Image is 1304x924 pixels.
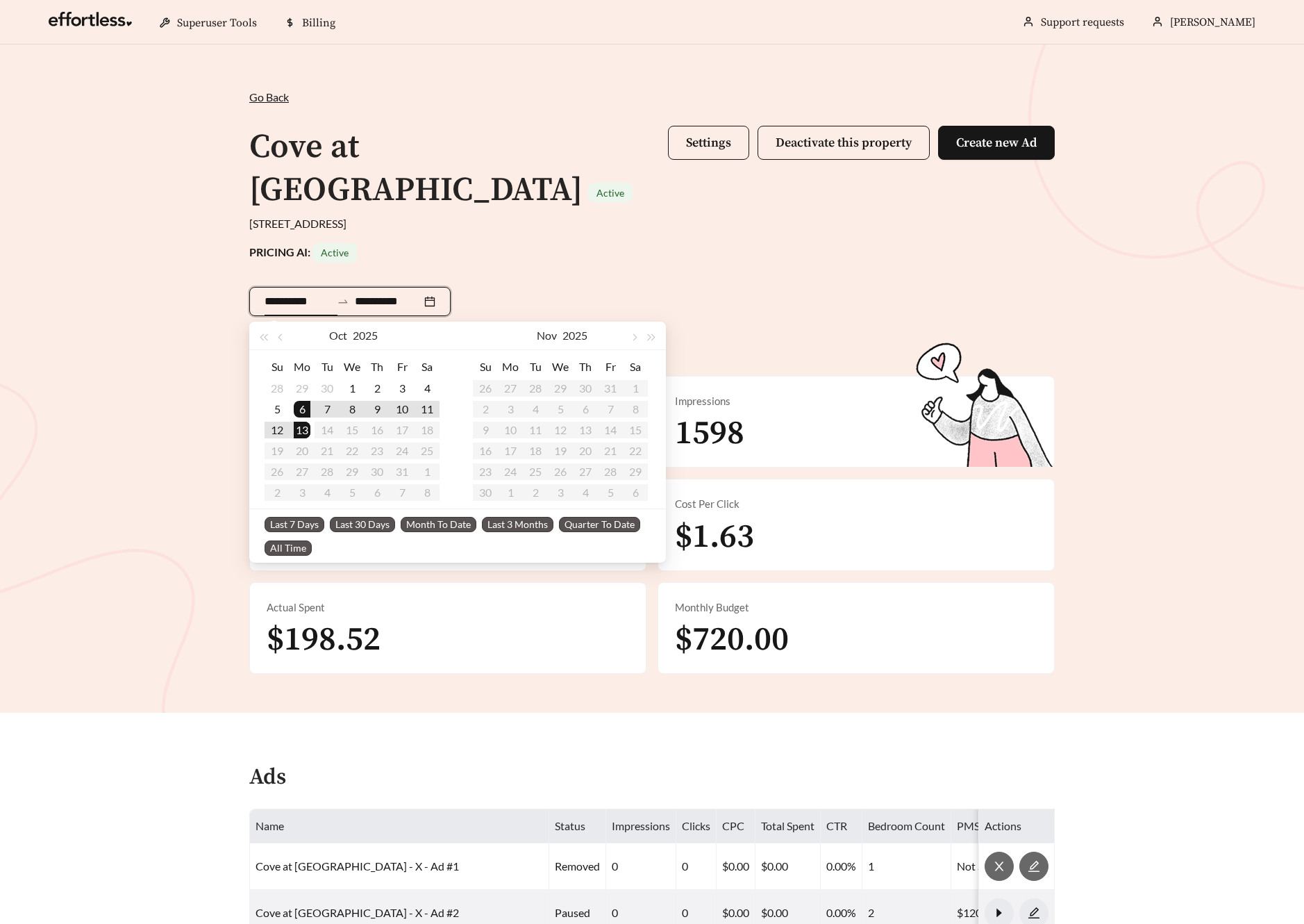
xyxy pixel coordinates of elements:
[250,809,549,843] th: Name
[938,126,1055,160] button: Create new Ad
[249,766,286,790] h4: Ads
[862,809,951,843] th: Bedroom Count
[776,135,912,151] span: Deactivate this property
[675,516,754,558] span: $1.63
[249,215,1055,232] div: [STREET_ADDRESS]
[979,809,1055,843] th: Actions
[267,413,319,454] span: 119
[555,859,600,873] span: removed
[675,393,1037,409] div: Impressions
[267,600,629,616] div: Actual Spent
[821,843,862,890] td: 0.00%
[755,843,821,890] td: $0.00
[1019,906,1048,919] a: edit
[260,336,339,365] button: Export PDF
[675,600,1037,616] div: Monthly Budget
[676,843,717,890] td: 0
[606,843,676,890] td: 0
[267,619,381,661] span: $198.52
[676,809,717,843] th: Clicks
[549,809,606,843] th: Status
[337,295,349,308] span: to
[177,16,257,30] span: Superuser Tools
[249,90,289,104] span: Go Back
[985,907,1013,919] span: caret-right
[758,126,930,160] button: Deactivate this property
[951,843,1076,890] td: Not Set
[1041,15,1124,29] a: Support requests
[826,819,847,832] span: CTR
[337,295,349,308] span: swap-right
[1020,907,1048,919] span: edit
[1170,15,1255,29] span: [PERSON_NAME]
[862,843,951,890] td: 1
[596,187,624,199] span: Active
[271,342,328,358] span: Export PDF
[267,516,358,558] span: 7.63%
[722,819,744,832] span: CPC
[951,809,1076,843] th: PMS/Scraper Unit Price
[717,843,755,890] td: $0.00
[249,126,583,211] h1: Cove at [GEOGRAPHIC_DATA]
[267,496,629,512] div: Click-Through Rate
[321,247,349,258] span: Active
[675,496,1037,512] div: Cost Per Click
[302,16,335,30] span: Billing
[555,906,590,919] span: paused
[256,859,459,873] a: Cove at [GEOGRAPHIC_DATA] - X - Ad #1
[1019,852,1048,881] button: edit
[956,135,1037,151] span: Create new Ad
[686,135,731,151] span: Settings
[606,809,676,843] th: Impressions
[675,619,789,661] span: $720.00
[267,393,629,409] div: Total Clicks
[668,126,749,160] button: Settings
[1019,859,1048,873] a: edit
[249,245,357,258] strong: PRICING AI:
[256,906,459,919] a: Cove at [GEOGRAPHIC_DATA] - X - Ad #2
[675,413,744,454] span: 1598
[755,809,821,843] th: Total Spent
